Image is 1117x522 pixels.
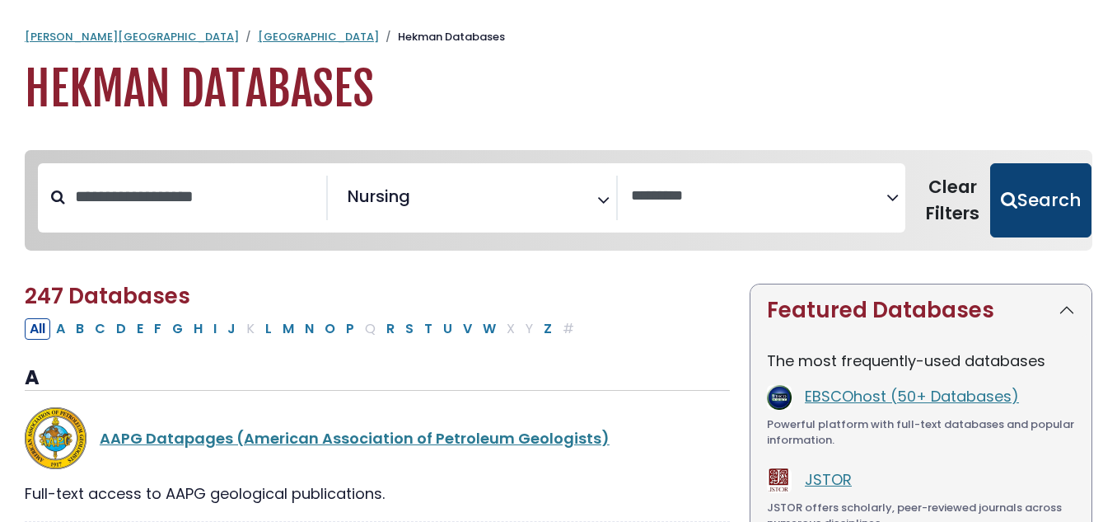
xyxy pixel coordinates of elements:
button: Filter Results T [419,318,437,340]
button: All [25,318,50,340]
button: Filter Results A [51,318,70,340]
button: Filter Results P [341,318,359,340]
a: [PERSON_NAME][GEOGRAPHIC_DATA] [25,29,239,45]
button: Submit for Search Results [990,163,1091,237]
button: Filter Results R [381,318,400,340]
textarea: Search [631,188,887,205]
a: JSTOR [805,469,852,490]
nav: Search filters [25,150,1092,251]
li: Hekman Databases [379,29,505,45]
button: Filter Results E [132,318,148,340]
li: Nursing [341,184,410,209]
h3: A [25,366,730,391]
span: 247 Databases [25,281,190,311]
button: Filter Results C [90,318,110,340]
button: Filter Results W [478,318,501,340]
div: Full-text access to AAPG geological publications. [25,482,730,505]
button: Filter Results Z [539,318,557,340]
a: AAPG Datapages (American Association of Petroleum Geologists) [100,428,610,449]
button: Filter Results U [438,318,457,340]
span: Nursing [348,184,410,209]
button: Filter Results B [71,318,89,340]
button: Filter Results G [167,318,188,340]
input: Search database by title or keyword [65,183,326,210]
button: Filter Results L [260,318,277,340]
button: Filter Results I [208,318,222,340]
textarea: Search [414,193,425,210]
a: [GEOGRAPHIC_DATA] [258,29,379,45]
button: Filter Results O [320,318,340,340]
button: Clear Filters [915,163,990,237]
button: Filter Results F [149,318,166,340]
div: Alpha-list to filter by first letter of database name [25,317,581,338]
button: Filter Results V [458,318,477,340]
button: Filter Results H [189,318,208,340]
button: Featured Databases [750,285,1091,336]
h1: Hekman Databases [25,62,1092,117]
button: Filter Results D [111,318,131,340]
div: Powerful platform with full-text databases and popular information. [767,416,1075,449]
button: Filter Results M [278,318,299,340]
p: The most frequently-used databases [767,350,1075,372]
nav: breadcrumb [25,29,1092,45]
a: EBSCOhost (50+ Databases) [805,386,1019,407]
button: Filter Results J [222,318,241,340]
button: Filter Results S [400,318,418,340]
button: Filter Results N [300,318,319,340]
